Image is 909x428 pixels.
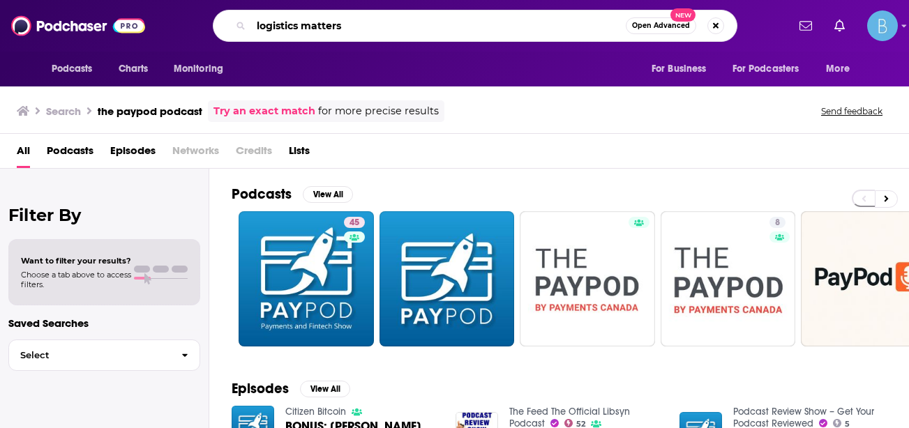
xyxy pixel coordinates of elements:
a: PodcastsView All [232,185,353,203]
span: Logged in as BLASTmedia [867,10,898,41]
a: Citizen Bitcoin [285,406,346,418]
a: Show notifications dropdown [829,14,850,38]
a: 8 [769,217,786,228]
a: 52 [564,419,586,427]
button: Select [8,339,200,371]
button: open menu [816,56,867,82]
a: Show notifications dropdown [794,14,818,38]
a: 5 [833,419,850,427]
span: For Podcasters [733,59,799,79]
span: New [670,8,696,22]
span: Credits [236,139,272,168]
h3: Search [46,105,81,118]
a: Try an exact match [213,103,315,119]
span: for more precise results [318,103,439,119]
a: Lists [289,139,310,168]
a: EpisodesView All [232,380,350,397]
h3: the paypod podcast [98,105,202,118]
a: Episodes [110,139,156,168]
button: View All [303,186,353,203]
a: 45 [344,217,365,228]
span: 45 [350,216,359,230]
button: open menu [642,56,724,82]
span: Podcasts [52,59,93,79]
button: Send feedback [817,105,887,117]
a: 45 [239,211,374,346]
input: Search podcasts, credits, & more... [251,15,626,37]
button: Show profile menu [867,10,898,41]
span: Want to filter your results? [21,256,131,266]
a: All [17,139,30,168]
a: Podcasts [47,139,93,168]
button: open menu [42,56,111,82]
span: Select [9,351,170,360]
p: Saved Searches [8,316,200,330]
span: Choose a tab above to access filters. [21,270,131,289]
span: More [826,59,850,79]
button: Open AdvancedNew [626,17,696,34]
span: Charts [119,59,149,79]
h2: Podcasts [232,185,292,203]
h2: Filter By [8,205,200,225]
img: User Profile [867,10,898,41]
span: For Business [652,59,707,79]
h2: Episodes [232,380,289,397]
span: 5 [845,421,850,427]
span: Open Advanced [632,22,690,29]
span: 8 [775,216,780,230]
img: Podchaser - Follow, Share and Rate Podcasts [11,13,145,39]
span: 52 [576,421,585,427]
button: View All [300,381,350,397]
span: Networks [172,139,219,168]
a: Charts [110,56,157,82]
div: Search podcasts, credits, & more... [213,10,737,42]
a: 8 [661,211,796,346]
button: open menu [723,56,820,82]
span: Monitoring [174,59,223,79]
button: open menu [164,56,241,82]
